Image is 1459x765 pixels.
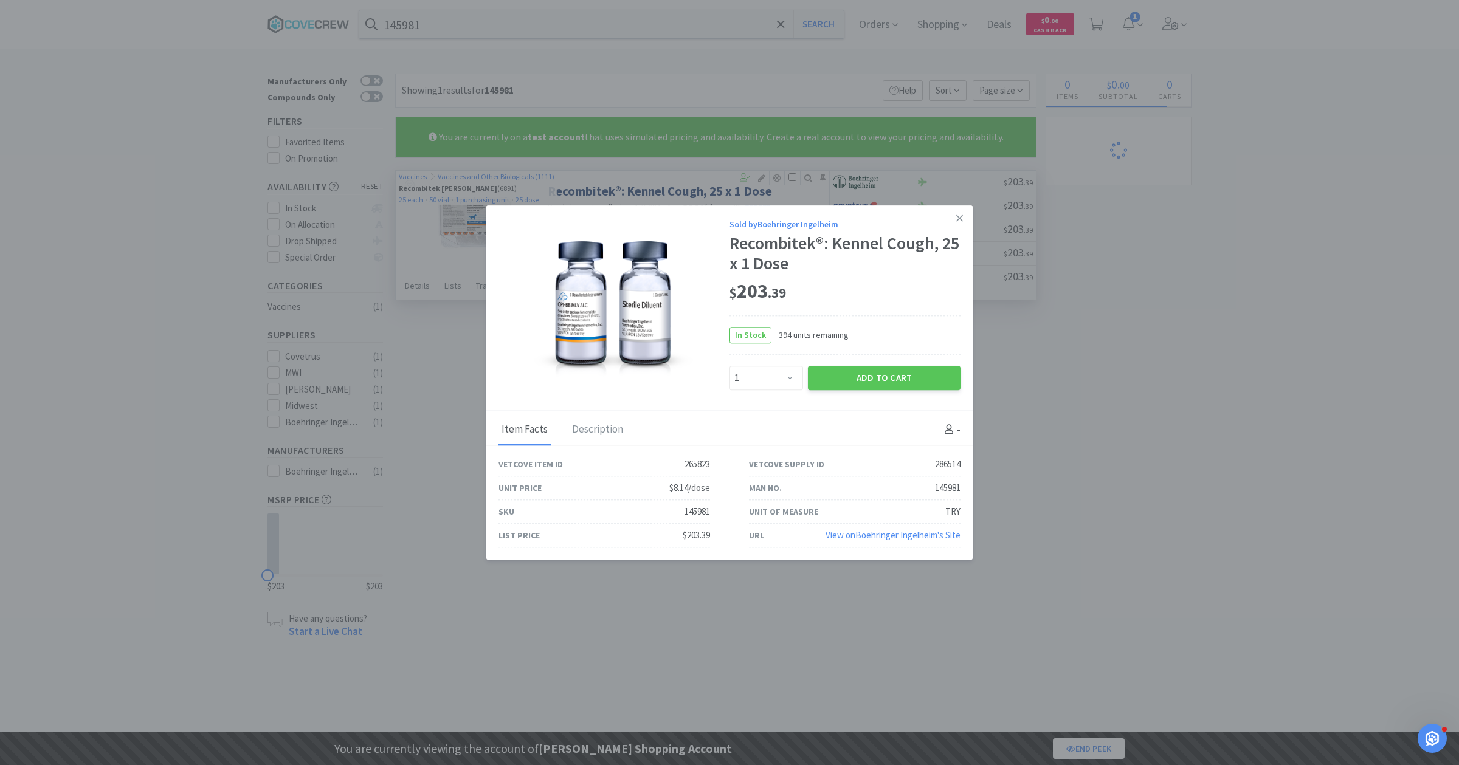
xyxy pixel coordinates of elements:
h4: - [940,422,961,438]
div: $8.14/dose [669,481,710,495]
button: Add to Cart [808,366,961,390]
div: Item Facts [498,415,551,445]
div: Vetcove Supply ID [749,458,824,471]
div: Unit Price [498,481,542,495]
div: URL [749,529,764,542]
div: Vetcove Item ID [498,458,563,471]
span: 203 [729,279,786,303]
div: 265823 [685,457,710,472]
div: List Price [498,529,540,542]
div: Man No. [749,481,782,495]
div: $203.39 [683,528,710,543]
div: Sold by Boehringer Ingelheim [729,218,961,231]
img: c09ab0b6ce154e0d86c20e6327da4942_286514.png [523,231,705,377]
div: 145981 [685,504,710,519]
div: 145981 [935,481,961,495]
iframe: Intercom live chat [1418,724,1447,753]
span: . 39 [768,284,786,301]
div: Description [569,415,626,445]
a: View onBoehringer Ingelheim's Site [826,529,961,541]
div: TRY [945,504,961,519]
div: SKU [498,505,514,518]
span: $ [729,284,737,301]
div: Recombitek®: Kennel Cough, 25 x 1 Dose [729,233,961,274]
div: 286514 [935,457,961,472]
span: 394 units remaining [771,328,849,341]
span: In Stock [730,328,771,343]
div: Unit of Measure [749,505,818,518]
